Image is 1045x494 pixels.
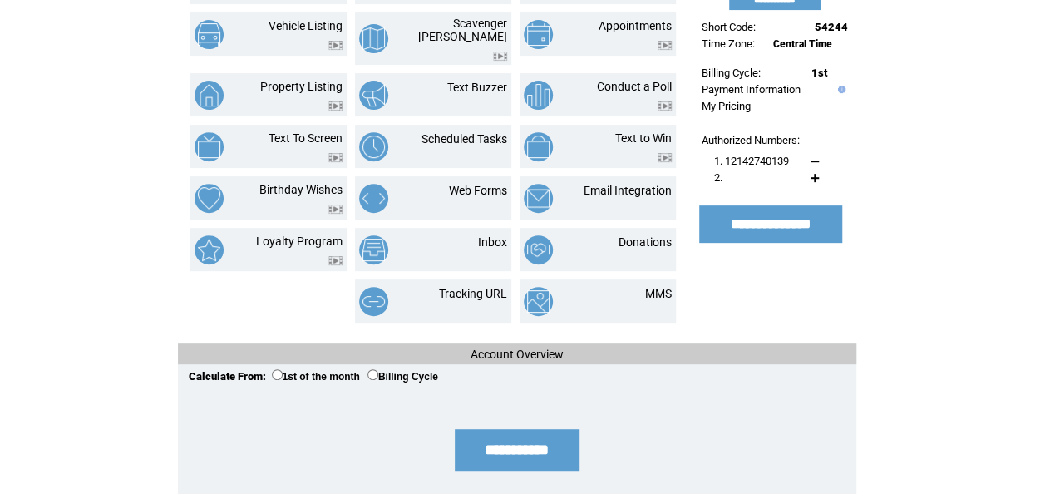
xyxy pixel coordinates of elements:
[524,81,553,110] img: conduct-a-poll.png
[359,235,388,264] img: inbox.png
[272,369,283,380] input: 1st of the month
[524,20,553,49] img: appointments.png
[702,134,800,146] span: Authorized Numbers:
[702,37,755,50] span: Time Zone:
[359,81,388,110] img: text-buzzer.png
[493,52,507,61] img: video.png
[702,21,756,33] span: Short Code:
[367,371,438,383] label: Billing Cycle
[328,205,343,214] img: video.png
[449,184,507,197] a: Web Forms
[834,86,845,93] img: help.gif
[418,17,507,43] a: Scavenger [PERSON_NAME]
[272,371,360,383] label: 1st of the month
[195,81,224,110] img: property-listing.png
[702,83,801,96] a: Payment Information
[811,67,827,79] span: 1st
[359,132,388,161] img: scheduled-tasks.png
[359,24,388,53] img: scavenger-hunt.png
[658,101,672,111] img: video.png
[195,20,224,49] img: vehicle-listing.png
[367,369,378,380] input: Billing Cycle
[259,183,343,196] a: Birthday Wishes
[447,81,507,94] a: Text Buzzer
[645,287,672,300] a: MMS
[524,287,553,316] img: mms.png
[597,80,672,93] a: Conduct a Poll
[195,235,224,264] img: loyalty-program.png
[714,171,722,184] span: 2.
[421,132,507,146] a: Scheduled Tasks
[439,287,507,300] a: Tracking URL
[189,370,266,383] span: Calculate From:
[359,184,388,213] img: web-forms.png
[195,184,224,213] img: birthday-wishes.png
[269,131,343,145] a: Text To Screen
[269,19,343,32] a: Vehicle Listing
[328,153,343,162] img: video.png
[260,80,343,93] a: Property Listing
[584,184,672,197] a: Email Integration
[195,132,224,161] img: text-to-screen.png
[658,153,672,162] img: video.png
[328,256,343,265] img: video.png
[359,287,388,316] img: tracking-url.png
[773,38,832,50] span: Central Time
[256,235,343,248] a: Loyalty Program
[524,184,553,213] img: email-integration.png
[328,101,343,111] img: video.png
[524,235,553,264] img: donations.png
[658,41,672,50] img: video.png
[524,132,553,161] img: text-to-win.png
[471,348,564,361] span: Account Overview
[619,235,672,249] a: Donations
[328,41,343,50] img: video.png
[815,21,848,33] span: 54244
[702,67,761,79] span: Billing Cycle:
[599,19,672,32] a: Appointments
[714,155,789,167] span: 1. 12142740139
[615,131,672,145] a: Text to Win
[702,100,751,112] a: My Pricing
[478,235,507,249] a: Inbox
